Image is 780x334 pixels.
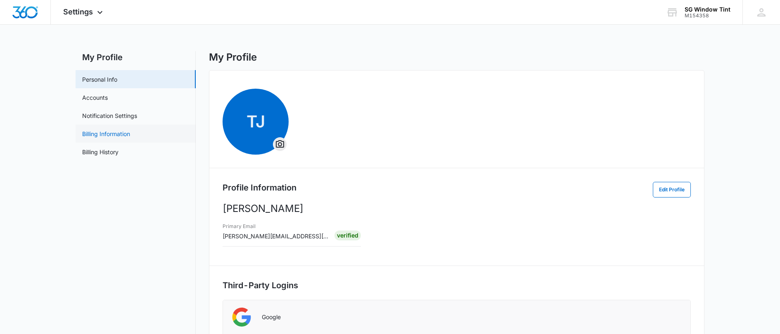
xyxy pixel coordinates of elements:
a: Accounts [82,93,108,102]
iframe: Sign in with Google Button [638,308,686,326]
a: Billing Information [82,129,130,138]
span: TJOverflow Menu [223,89,289,155]
p: Google [262,313,281,321]
p: [PERSON_NAME] [223,201,691,216]
img: Google [231,307,252,327]
span: TJ [223,89,289,155]
h1: My Profile [209,51,257,64]
h3: Primary Email [223,223,329,230]
span: Settings [63,7,93,16]
h2: Profile Information [223,181,296,194]
a: Personal Info [82,75,117,84]
h2: My Profile [76,51,196,64]
button: Edit Profile [653,182,691,198]
div: Verified [334,231,361,240]
span: [PERSON_NAME][EMAIL_ADDRESS][DOMAIN_NAME] [223,233,370,240]
h2: Third-Party Logins [223,279,691,292]
a: Notification Settings [82,111,137,120]
div: account id [685,13,730,19]
div: account name [685,6,730,13]
button: Overflow Menu [273,138,287,151]
a: Billing History [82,148,119,156]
